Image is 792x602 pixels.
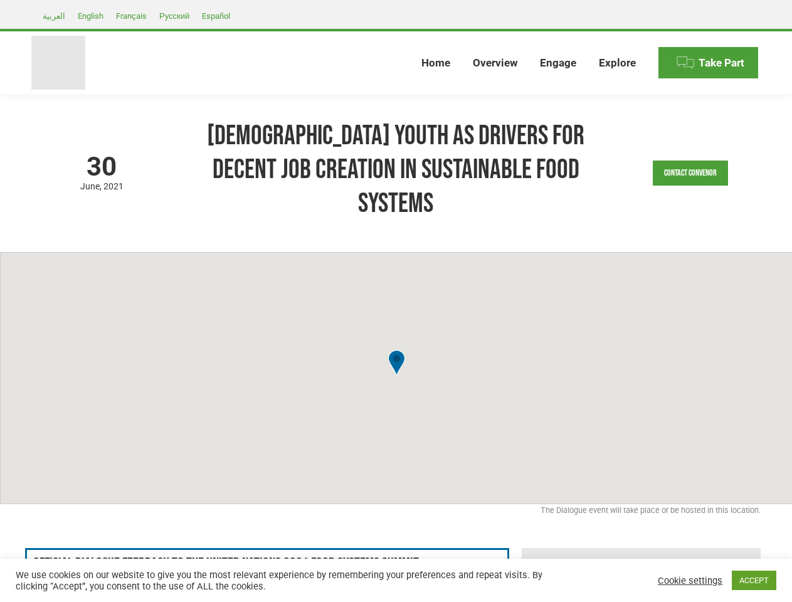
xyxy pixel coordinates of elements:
[159,11,189,21] span: Русский
[196,8,236,23] a: Español
[16,569,548,592] div: We use cookies on our website to give you the most relevant experience by remembering your prefer...
[116,11,147,21] span: Français
[473,56,517,70] span: Overview
[71,8,110,23] a: English
[43,11,65,21] span: العربية
[185,119,608,221] h1: [DEMOGRAPHIC_DATA] youth as drivers for decent job creation in sustainable food systems
[110,8,153,23] a: Français
[653,161,728,186] a: Contact Convenor
[421,56,450,70] span: Home
[202,11,230,21] span: Español
[103,181,124,191] span: 2021
[80,181,103,191] span: June
[153,8,196,23] a: Русский
[676,53,695,72] img: Menu icon
[540,56,576,70] span: Engage
[658,575,722,586] a: Cookie settings
[599,56,636,70] span: Explore
[33,556,501,571] h3: Official Dialogue Feedback to the United Nations 2021 Food Systems Summit
[699,56,744,70] span: Take Part
[732,571,776,590] a: ACCEPT
[31,154,172,180] span: 30
[31,36,85,90] img: Food Systems Summit Dialogues
[78,11,103,21] span: English
[36,8,71,23] a: العربية
[31,504,761,523] div: The Dialogue event will take place or be hosted in this location.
